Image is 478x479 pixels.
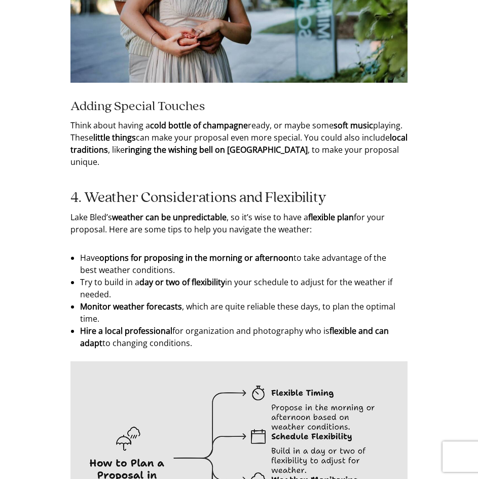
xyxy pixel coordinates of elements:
strong: flexible and can adapt [80,325,389,349]
h3: Adding Special Touches [70,99,408,115]
p: Think about having a ready, or maybe some playing. These can make your proposal even more special... [70,119,408,168]
li: Try to build in a in your schedule to adjust for the weather if needed. [80,276,398,300]
li: for organization and photography who is to changing conditions. [80,325,398,349]
strong: little things [93,132,136,143]
strong: Hire a local professional [80,325,172,336]
strong: weather can be unpredictable [112,212,227,223]
strong: ringing the wishing bell on [GEOGRAPHIC_DATA] [125,144,308,155]
strong: flexible plan [308,212,354,223]
strong: local traditions [70,132,408,155]
strong: Monitor weather forecasts [80,301,182,312]
li: Have to take advantage of the best weather conditions. [80,252,398,276]
strong: cold bottle of champagne [150,120,248,131]
p: Lake Bled’s , so it’s wise to have a for your proposal. Here are some tips to help you navigate t... [70,211,408,235]
strong: day or two of flexibility [139,277,225,288]
strong: options for proposing in the morning or afternoon [99,252,293,263]
h2: 4. Weather Considerations and Flexibility [70,189,408,208]
li: , which are quite reliable these days, to plan the optimal time. [80,300,398,325]
strong: soft music [334,120,373,131]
